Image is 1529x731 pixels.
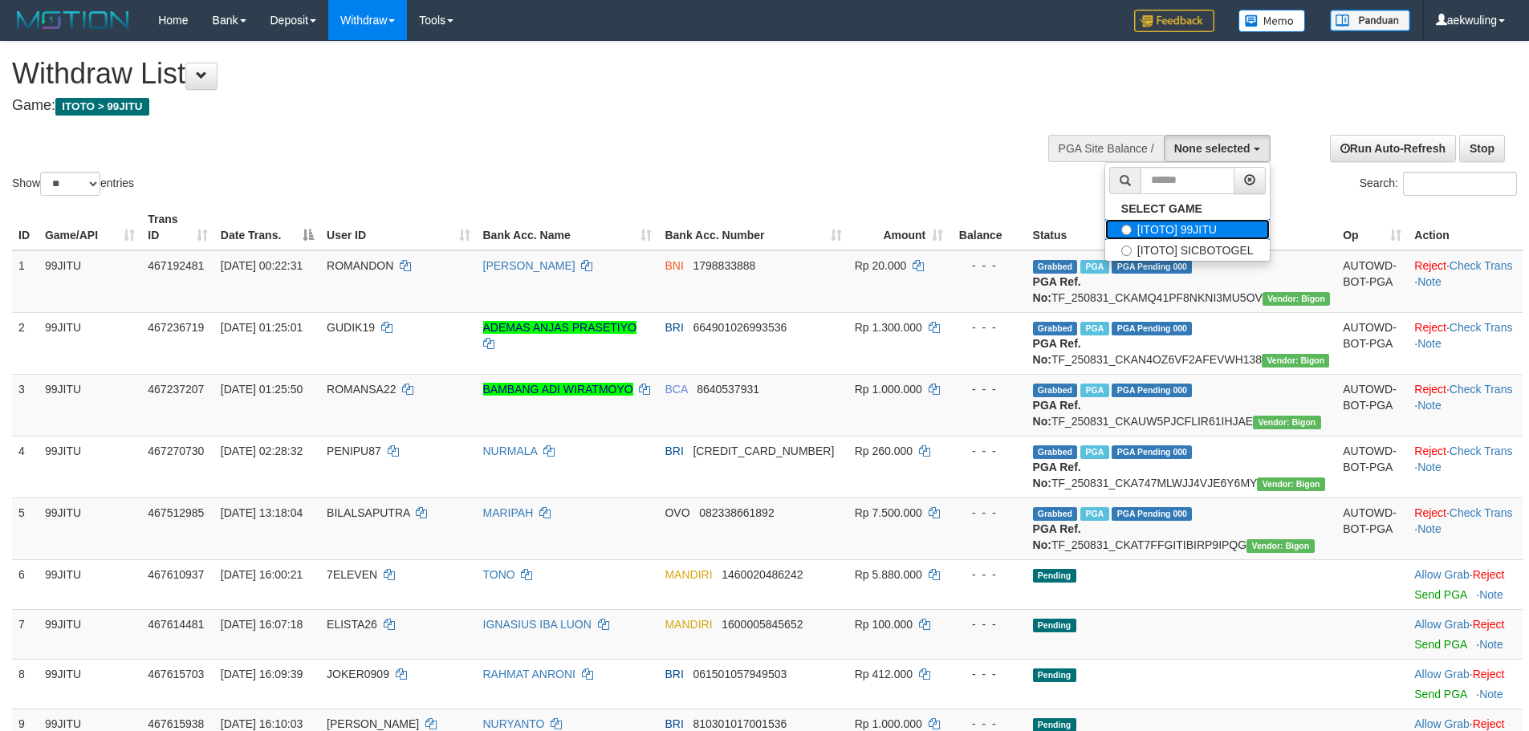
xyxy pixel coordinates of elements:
[1414,618,1472,631] span: ·
[1112,507,1192,521] span: PGA Pending
[1408,559,1523,609] td: ·
[1257,477,1324,491] span: Vendor URL: https://checkout31.1velocity.biz
[39,250,141,313] td: 99JITU
[214,205,320,250] th: Date Trans.: activate to sort column descending
[1164,135,1271,162] button: None selected
[855,618,913,631] span: Rp 100.000
[1408,436,1523,497] td: · ·
[12,312,39,374] td: 2
[221,321,303,334] span: [DATE] 01:25:01
[12,58,1003,90] h1: Withdraw List
[12,559,39,609] td: 6
[1174,142,1250,155] span: None selected
[1414,568,1469,581] a: Allow Grab
[327,259,393,272] span: ROMANDON
[12,205,39,250] th: ID
[1105,240,1270,261] label: [ITOTO] SICBOTOGEL
[1080,507,1108,521] span: Marked by aeksupra
[327,383,396,396] span: ROMANSA22
[956,443,1019,459] div: - - -
[956,567,1019,583] div: - - -
[1414,717,1469,730] a: Allow Grab
[1450,321,1513,334] a: Check Trans
[855,383,922,396] span: Rp 1.000.000
[693,321,787,334] span: Copy 664901026993536 to clipboard
[1417,522,1442,535] a: Note
[1414,259,1446,272] a: Reject
[1033,260,1078,274] span: Grabbed
[39,436,141,497] td: 99JITU
[693,445,834,457] span: Copy 109901069738507 to clipboard
[1330,10,1410,31] img: panduan.png
[327,568,377,581] span: 7ELEVEN
[1473,668,1505,680] a: Reject
[39,312,141,374] td: 99JITU
[1336,250,1408,313] td: AUTOWD-BOT-PGA
[1479,638,1503,651] a: Note
[665,717,683,730] span: BRI
[1414,506,1446,519] a: Reject
[148,717,204,730] span: 467615938
[956,381,1019,397] div: - - -
[483,383,633,396] a: BAMBANG ADI WIRATMOYO
[1112,445,1192,459] span: PGA Pending
[148,383,204,396] span: 467237207
[1033,384,1078,397] span: Grabbed
[1330,135,1456,162] a: Run Auto-Refresh
[1408,312,1523,374] td: · ·
[221,445,303,457] span: [DATE] 02:28:32
[1112,384,1192,397] span: PGA Pending
[1408,205,1523,250] th: Action
[1027,374,1337,436] td: TF_250831_CKAUW5PJCFLIR61IHJAE
[1112,322,1192,335] span: PGA Pending
[148,321,204,334] span: 467236719
[1459,135,1505,162] a: Stop
[1080,445,1108,459] span: Marked by aekgtr
[12,8,134,32] img: MOTION_logo.png
[1408,250,1523,313] td: · ·
[1263,292,1330,306] span: Vendor URL: https://checkout31.1velocity.biz
[1450,259,1513,272] a: Check Trans
[221,383,303,396] span: [DATE] 01:25:50
[1417,275,1442,288] a: Note
[483,321,636,334] a: ADEMAS ANJAS PRASETIYO
[1033,522,1081,551] b: PGA Ref. No:
[221,568,303,581] span: [DATE] 16:00:21
[221,668,303,680] span: [DATE] 16:09:39
[327,618,377,631] span: ELISTA26
[1473,618,1505,631] a: Reject
[221,717,303,730] span: [DATE] 16:10:03
[1033,275,1081,304] b: PGA Ref. No:
[39,609,141,659] td: 99JITU
[483,618,592,631] a: IGNASIUS IBA LUON
[1414,668,1469,680] a: Allow Grab
[855,259,907,272] span: Rp 20.000
[148,506,204,519] span: 467512985
[693,259,755,272] span: Copy 1798833888 to clipboard
[40,172,100,196] select: Showentries
[12,98,1003,114] h4: Game:
[1105,219,1270,240] label: [ITOTO] 99JITU
[327,717,419,730] span: [PERSON_NAME]
[699,506,774,519] span: Copy 082338661892 to clipboard
[1033,668,1076,682] span: Pending
[1417,399,1442,412] a: Note
[665,568,712,581] span: MANDIRI
[1479,588,1503,601] a: Note
[1414,638,1466,651] a: Send PGA
[1105,198,1270,219] a: SELECT GAME
[848,205,950,250] th: Amount: activate to sort column ascending
[12,436,39,497] td: 4
[221,506,303,519] span: [DATE] 13:18:04
[1479,688,1503,701] a: Note
[1336,374,1408,436] td: AUTOWD-BOT-PGA
[1033,445,1078,459] span: Grabbed
[665,668,683,680] span: BRI
[1027,436,1337,497] td: TF_250831_CKA747MLWJJ4VJE6Y6MY
[483,506,534,519] a: MARIPAH
[221,259,303,272] span: [DATE] 00:22:31
[1238,10,1306,32] img: Button%20Memo.svg
[1253,416,1320,429] span: Vendor URL: https://checkout31.1velocity.biz
[12,659,39,709] td: 8
[327,506,410,519] span: BILALSAPUTRA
